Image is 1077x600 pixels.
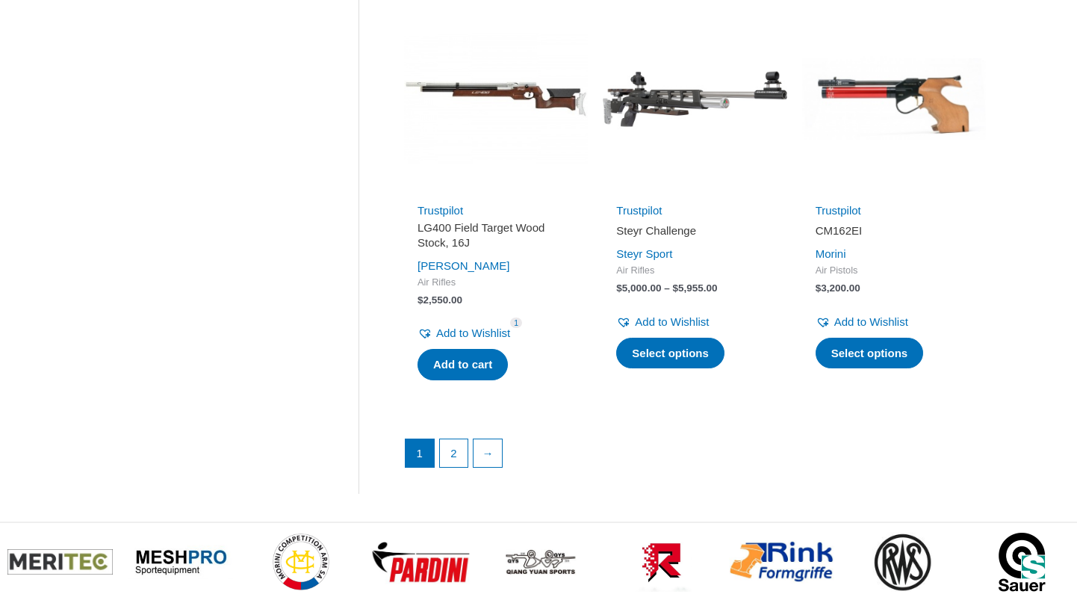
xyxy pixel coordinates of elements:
[418,276,574,289] span: Air Rifles
[816,312,908,333] a: Add to Wishlist
[616,282,622,294] span: $
[418,323,510,344] a: Add to Wishlist
[616,312,709,333] a: Add to Wishlist
[436,327,510,339] span: Add to Wishlist
[418,349,508,380] a: Add to cart: “LG400 Field Target Wood Stock, 16J”
[440,439,468,468] a: Page 2
[616,282,661,294] bdi: 5,000.00
[474,439,502,468] a: →
[616,265,773,277] span: Air Rifles
[816,282,860,294] bdi: 3,200.00
[816,223,972,244] a: CM162EI
[802,7,986,191] img: CM162EI
[616,223,773,238] h2: Steyr Challenge
[664,282,670,294] span: –
[418,204,463,217] a: Trustpilot
[816,204,861,217] a: Trustpilot
[616,204,662,217] a: Trustpilot
[816,247,846,260] a: Morini
[816,265,972,277] span: Air Pistols
[406,439,434,468] span: Page 1
[404,7,588,191] img: LG400 Field Target Wood Stock
[672,282,717,294] bdi: 5,955.00
[672,282,678,294] span: $
[418,220,574,250] h2: LG400 Field Target Wood Stock, 16J
[616,338,724,369] a: Select options for “Steyr Challenge”
[616,223,773,244] a: Steyr Challenge
[510,318,522,329] span: 1
[418,220,574,256] a: LG400 Field Target Wood Stock, 16J
[816,223,972,238] h2: CM162EI
[418,294,462,306] bdi: 2,550.00
[418,259,509,272] a: [PERSON_NAME]
[816,338,924,369] a: Select options for “CM162EI”
[816,282,822,294] span: $
[603,7,786,191] img: Steyr Challenge
[404,439,986,476] nav: Product Pagination
[418,294,423,306] span: $
[635,315,709,328] span: Add to Wishlist
[616,247,672,260] a: Steyr Sport
[834,315,908,328] span: Add to Wishlist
